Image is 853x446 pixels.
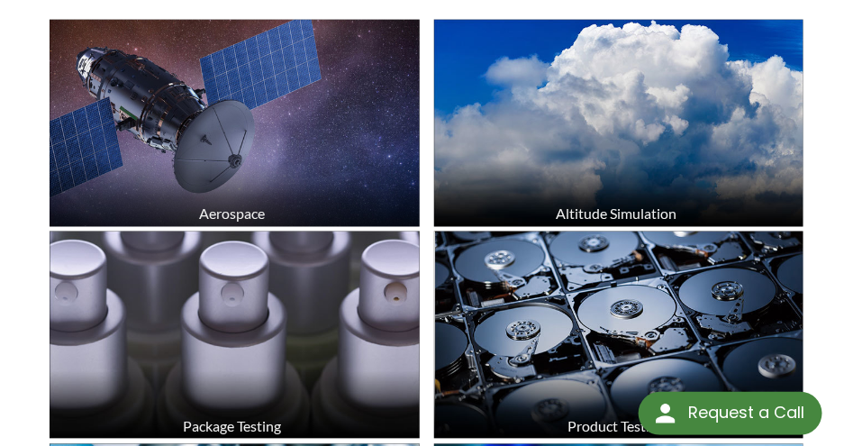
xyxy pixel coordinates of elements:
[431,205,802,223] div: Altitude Simulation
[50,20,419,227] img: Satellite image
[47,205,417,223] div: Aerospace
[688,392,804,433] div: Request a Call
[50,20,419,232] a: Aerospace Satellite image
[50,232,419,439] img: Perfume Bottles image
[50,232,419,444] a: Package Testing Perfume Bottles image
[651,399,680,428] img: round button
[47,418,417,435] div: Package Testing
[434,232,803,439] img: Hard Drives image
[431,418,802,435] div: Product Testing
[639,392,822,435] div: Request a Call
[434,20,803,227] img: Altitude Simulation, Clouds
[434,20,803,232] a: Altitude Simulation Altitude Simulation, Clouds
[434,232,803,444] a: Product Testing Hard Drives image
